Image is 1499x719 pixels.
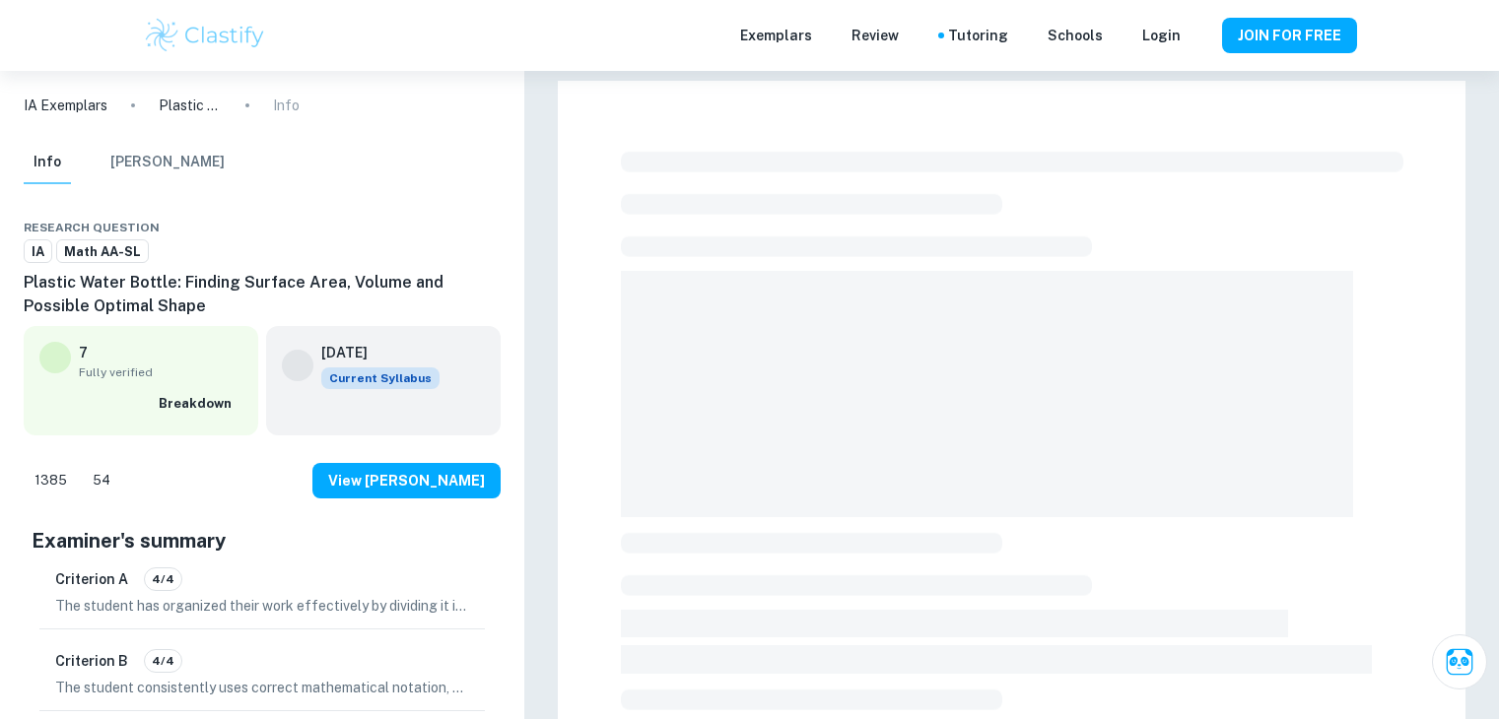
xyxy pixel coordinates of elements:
[1196,31,1206,40] button: Help and Feedback
[1432,634,1487,689] button: Ask Clai
[1142,25,1181,46] a: Login
[465,216,481,239] div: Bookmark
[485,216,501,239] div: Report issue
[159,95,222,116] p: Plastic Water Bottle: Finding Surface Area, Volume and Possible Optimal Shape
[56,239,149,264] a: Math AA-SL
[154,389,242,419] button: Breakdown
[79,342,88,363] p: 7
[143,16,268,55] img: Clastify logo
[24,95,107,116] a: IA Exemplars
[1222,18,1357,53] button: JOIN FOR FREE
[82,471,121,490] span: 54
[55,595,469,617] p: The student has organized their work effectively by dividing it into sections and further subdivi...
[24,219,160,236] span: Research question
[110,141,225,184] button: [PERSON_NAME]
[55,650,128,672] h6: Criterion B
[273,95,300,116] p: Info
[24,271,501,318] h6: Plastic Water Bottle: Finding Surface Area, Volume and Possible Optimal Shape
[32,526,493,556] h5: Examiner's summary
[312,463,501,498] button: View [PERSON_NAME]
[426,216,442,239] div: Share
[852,25,899,46] p: Review
[445,216,461,239] div: Download
[1048,25,1103,46] a: Schools
[145,652,181,670] span: 4/4
[145,570,181,588] span: 4/4
[321,367,440,389] span: Current Syllabus
[25,242,51,262] span: IA
[948,25,1008,46] a: Tutoring
[24,471,78,490] span: 1385
[321,342,424,363] h6: [DATE]
[740,25,812,46] p: Exemplars
[79,363,242,381] span: Fully verified
[24,465,78,496] div: Like
[82,465,121,496] div: Dislike
[24,141,71,184] button: Info
[55,568,128,590] h6: Criterion A
[24,239,52,264] a: IA
[57,242,148,262] span: Math AA-SL
[321,367,440,389] div: This exemplar is based on the current syllabus. Feel free to refer to it for inspiration/ideas wh...
[55,677,469,698] p: The student consistently uses correct mathematical notation, symbols, and terminology throughout ...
